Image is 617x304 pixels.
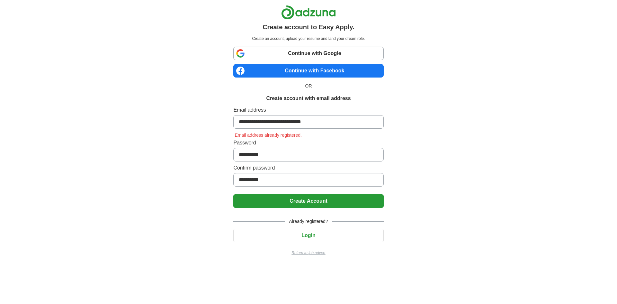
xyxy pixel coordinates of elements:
[233,233,383,238] a: Login
[235,36,382,41] p: Create an account, upload your resume and land your dream role.
[233,250,383,256] a: Return to job advert
[233,229,383,242] button: Login
[233,64,383,78] a: Continue with Facebook
[281,5,336,20] img: Adzuna logo
[233,106,383,114] label: Email address
[263,22,354,32] h1: Create account to Easy Apply.
[233,47,383,60] a: Continue with Google
[233,194,383,208] button: Create Account
[233,164,383,172] label: Confirm password
[301,83,316,89] span: OR
[266,95,351,102] h1: Create account with email address
[233,139,383,147] label: Password
[233,133,303,138] span: Email address already registered.
[285,218,332,225] span: Already registered?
